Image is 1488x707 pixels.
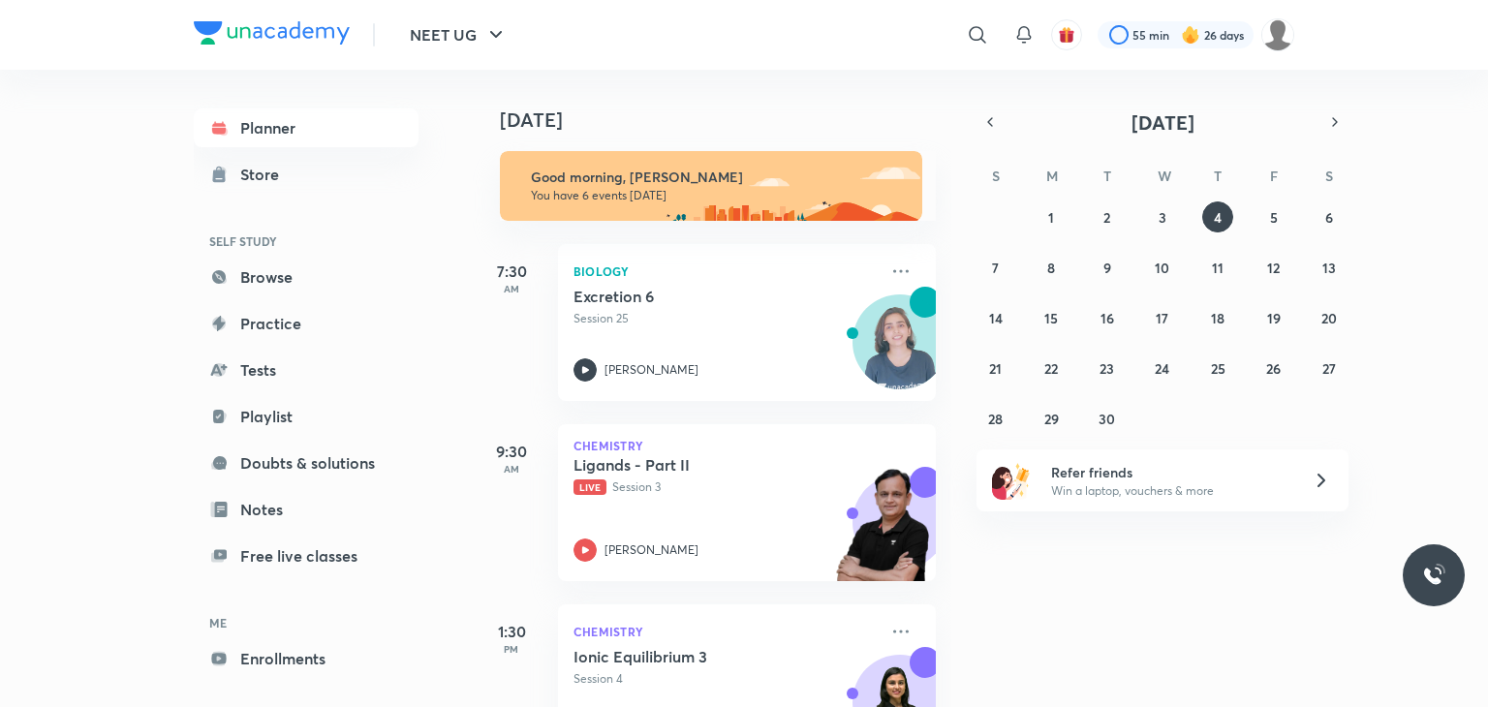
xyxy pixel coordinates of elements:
button: September 6, 2025 [1314,201,1345,232]
button: September 30, 2025 [1092,403,1123,434]
h6: Refer friends [1051,462,1289,482]
button: September 13, 2025 [1314,252,1345,283]
a: Browse [194,258,418,296]
button: September 8, 2025 [1036,252,1067,283]
a: Doubts & solutions [194,444,418,482]
p: [PERSON_NAME] [604,361,698,379]
abbr: September 11, 2025 [1212,259,1224,277]
abbr: September 5, 2025 [1270,208,1278,227]
h4: [DATE] [500,108,955,132]
button: September 2, 2025 [1092,201,1123,232]
p: Chemistry [573,620,878,643]
h5: Ligands - Part II [573,455,815,475]
button: September 1, 2025 [1036,201,1067,232]
abbr: September 1, 2025 [1048,208,1054,227]
abbr: September 3, 2025 [1159,208,1166,227]
button: September 11, 2025 [1202,252,1233,283]
abbr: September 8, 2025 [1047,259,1055,277]
span: [DATE] [1131,109,1194,136]
abbr: September 12, 2025 [1267,259,1280,277]
img: unacademy [829,467,936,600]
button: September 16, 2025 [1092,302,1123,333]
button: September 22, 2025 [1036,353,1067,384]
p: [PERSON_NAME] [604,541,698,559]
button: September 9, 2025 [1092,252,1123,283]
p: AM [473,463,550,475]
abbr: September 23, 2025 [1100,359,1114,378]
img: morning [500,151,922,221]
abbr: September 27, 2025 [1322,359,1336,378]
abbr: September 14, 2025 [989,309,1003,327]
abbr: September 20, 2025 [1321,309,1337,327]
a: Playlist [194,397,418,436]
img: Company Logo [194,21,350,45]
span: Live [573,479,606,495]
h6: SELF STUDY [194,225,418,258]
abbr: September 29, 2025 [1044,410,1059,428]
div: Store [240,163,291,186]
a: Practice [194,304,418,343]
h6: Good morning, [PERSON_NAME] [531,169,905,186]
a: Tests [194,351,418,389]
abbr: September 6, 2025 [1325,208,1333,227]
p: Session 25 [573,310,878,327]
button: September 26, 2025 [1258,353,1289,384]
abbr: Monday [1046,167,1058,185]
button: September 18, 2025 [1202,302,1233,333]
p: You have 6 events [DATE] [531,188,905,203]
abbr: September 16, 2025 [1100,309,1114,327]
button: NEET UG [398,15,519,54]
abbr: Tuesday [1103,167,1111,185]
abbr: September 24, 2025 [1155,359,1169,378]
a: Free live classes [194,537,418,575]
img: referral [992,461,1031,500]
button: September 4, 2025 [1202,201,1233,232]
img: Avatar [853,305,946,398]
a: Enrollments [194,639,418,678]
abbr: September 19, 2025 [1267,309,1281,327]
button: September 17, 2025 [1147,302,1178,333]
abbr: September 13, 2025 [1322,259,1336,277]
img: streak [1181,25,1200,45]
a: Store [194,155,418,194]
h5: 1:30 [473,620,550,643]
abbr: Sunday [992,167,1000,185]
abbr: September 25, 2025 [1211,359,1225,378]
abbr: September 22, 2025 [1044,359,1058,378]
abbr: Saturday [1325,167,1333,185]
h5: Excretion 6 [573,287,815,306]
button: September 15, 2025 [1036,302,1067,333]
button: September 29, 2025 [1036,403,1067,434]
p: AM [473,283,550,294]
button: September 12, 2025 [1258,252,1289,283]
button: September 24, 2025 [1147,353,1178,384]
abbr: September 26, 2025 [1266,359,1281,378]
abbr: September 7, 2025 [992,259,999,277]
a: Planner [194,108,418,147]
abbr: September 17, 2025 [1156,309,1168,327]
button: September 27, 2025 [1314,353,1345,384]
abbr: September 4, 2025 [1214,208,1222,227]
img: avatar [1058,26,1075,44]
button: September 3, 2025 [1147,201,1178,232]
p: PM [473,643,550,655]
h5: 7:30 [473,260,550,283]
abbr: September 30, 2025 [1099,410,1115,428]
button: September 23, 2025 [1092,353,1123,384]
abbr: September 2, 2025 [1103,208,1110,227]
p: Win a laptop, vouchers & more [1051,482,1289,500]
abbr: September 9, 2025 [1103,259,1111,277]
p: Chemistry [573,440,920,451]
p: Session 3 [573,478,878,496]
abbr: Friday [1270,167,1278,185]
abbr: Wednesday [1158,167,1171,185]
button: September 20, 2025 [1314,302,1345,333]
a: Notes [194,490,418,529]
button: September 5, 2025 [1258,201,1289,232]
p: Session 4 [573,670,878,688]
abbr: September 28, 2025 [988,410,1003,428]
h6: ME [194,606,418,639]
button: September 7, 2025 [980,252,1011,283]
abbr: September 10, 2025 [1155,259,1169,277]
button: [DATE] [1004,108,1321,136]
